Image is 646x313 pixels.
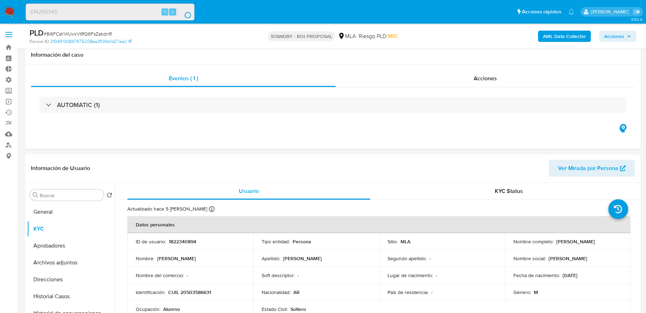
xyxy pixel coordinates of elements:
[57,101,100,109] h3: AUTOMATIC (1)
[27,237,115,254] button: Aprobadores
[127,216,631,233] th: Datos personales
[162,8,168,15] span: ⌥
[239,187,259,195] span: Usuario
[549,255,587,262] p: [PERSON_NAME]
[591,8,631,15] p: fabricio.bottalo@mercadolibre.com
[172,8,174,15] span: s
[187,272,188,278] p: -
[163,306,180,312] p: Alumno
[388,255,427,262] p: Segundo apellido :
[338,32,356,40] div: MLA
[27,204,115,220] button: General
[30,38,49,45] b: Person ID
[388,32,398,40] span: MID
[549,160,635,177] button: Ver Mirada por Persona
[522,8,561,15] span: Accesos rápidos
[40,192,101,199] input: Buscar
[168,289,211,295] p: CUIL 20503586631
[39,97,626,113] div: AUTOMATIC (1)
[26,7,194,17] input: Buscar usuario o caso...
[298,272,299,278] p: -
[30,27,44,38] b: PLD
[359,32,398,40] span: Riesgo PLD:
[27,288,115,305] button: Historial Casos
[136,289,165,295] p: Identificación :
[177,7,192,17] button: search-icon
[262,306,288,312] p: Estado Civil :
[474,74,497,82] span: Acciones
[31,165,90,172] h1: Información de Usuario
[401,238,410,245] p: MLA
[513,272,560,278] p: Fecha de nacimiento :
[136,306,160,312] p: Ocupación :
[513,238,554,245] p: Nombre completo :
[293,289,300,295] p: AR
[127,206,207,212] p: Actualizado hace 5 [PERSON_NAME]
[44,30,112,37] span: # 8l6FCaYWUvxVtRQ6FsZakdnR
[388,238,398,245] p: Sitio :
[436,272,437,278] p: -
[27,220,115,237] button: KYC
[50,38,132,45] a: 2f049130847975208aa3f139b1d27ea2
[290,306,306,312] p: Soltero
[513,255,546,262] p: Nombre social :
[27,271,115,288] button: Direcciones
[27,254,115,271] button: Archivos adjuntos
[599,31,636,42] button: Acciones
[157,255,196,262] p: [PERSON_NAME]
[136,255,154,262] p: Nombre :
[558,160,618,177] span: Ver Mirada por Persona
[563,272,577,278] p: [DATE]
[556,238,595,245] p: [PERSON_NAME]
[429,255,431,262] p: -
[543,31,586,42] b: AML Data Collector
[568,9,574,15] a: Notificaciones
[495,187,523,195] span: KYC Status
[136,272,184,278] p: Nombre del comercio :
[268,31,335,41] p: STANDBY - ROI PROPOSAL
[262,238,290,245] p: Tipo entidad :
[633,8,641,15] a: Salir
[262,255,280,262] p: Apellido :
[169,74,198,82] span: Eventos ( 1 )
[107,192,112,200] button: Volver al orden por defecto
[538,31,591,42] button: AML Data Collector
[33,192,38,198] button: Buscar
[513,289,531,295] p: Género :
[262,289,290,295] p: Nacionalidad :
[31,51,635,58] h1: Información del caso
[431,289,433,295] p: -
[293,238,311,245] p: Persona
[169,238,196,245] p: 1822340894
[534,289,538,295] p: M
[283,255,322,262] p: [PERSON_NAME]
[262,272,295,278] p: Soft descriptor :
[136,238,166,245] p: ID de usuario :
[388,272,433,278] p: Lugar de nacimiento :
[604,31,624,42] span: Acciones
[388,289,428,295] p: País de residencia :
